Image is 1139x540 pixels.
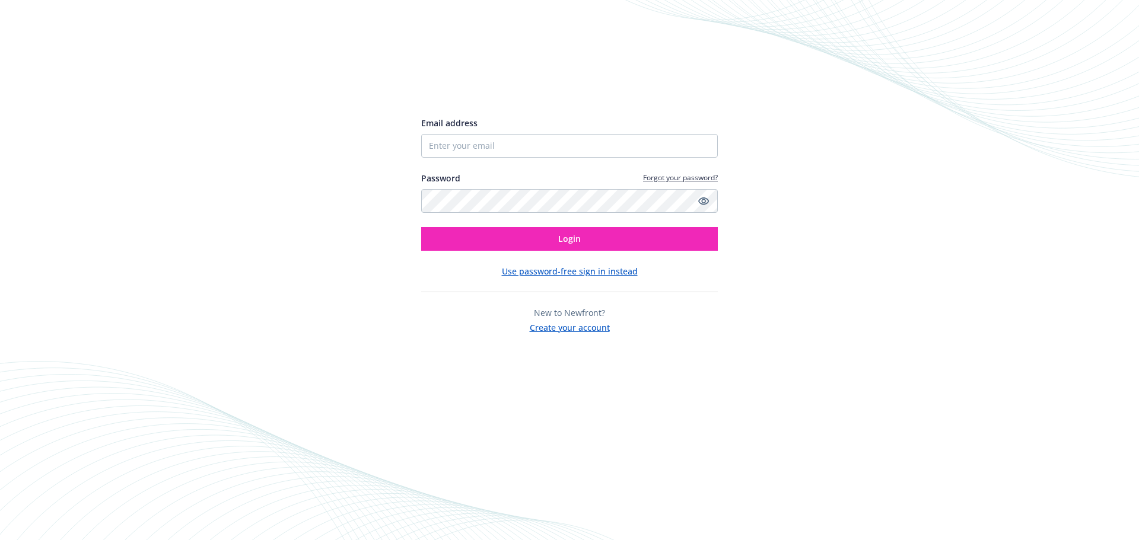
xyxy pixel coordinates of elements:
label: Password [421,172,460,184]
a: Show password [696,194,711,208]
button: Login [421,227,718,251]
input: Enter your email [421,134,718,158]
span: New to Newfront? [534,307,605,318]
span: Email address [421,117,478,129]
span: Login [558,233,581,244]
img: Newfront logo [421,74,533,95]
button: Use password-free sign in instead [502,265,638,277]
a: Forgot your password? [643,172,718,183]
button: Create your account [530,319,610,334]
input: Enter your password [421,189,718,213]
